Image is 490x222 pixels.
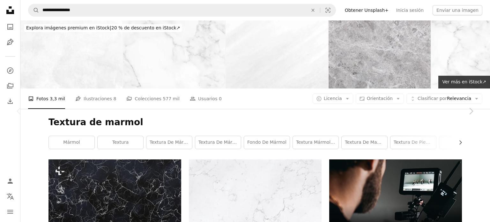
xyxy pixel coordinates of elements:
a: Siguiente [452,80,490,142]
a: Ilustraciones 8 [75,88,116,109]
a: textura de mármol negro [146,136,192,149]
a: Ver más en iStock↗ [438,76,490,88]
a: patrón [439,136,485,149]
span: Licencia [324,96,342,101]
button: Buscar en Unsplash [28,4,39,16]
span: 8 [113,95,116,102]
a: un fondo de textura de mármol en blanco y negro [48,201,181,206]
h1: Textura de marmol [48,117,462,128]
a: Textura de mármol blanco [195,136,241,149]
button: Búsqueda visual [320,4,336,16]
a: Colecciones 577 mil [126,88,180,109]
span: Ver más en iStock ↗ [442,79,486,84]
button: desplazar lista a la derecha [455,136,462,149]
form: Encuentra imágenes en todo el sitio [28,4,336,17]
a: textura mármol negro [293,136,338,149]
a: Iniciar sesión / Registrarse [4,175,17,188]
span: Explora imágenes premium en iStock | [26,25,111,30]
span: 577 mil [163,95,180,102]
button: Licencia [313,94,353,104]
a: Obtener Unsplash+ [341,5,392,15]
span: Clasificar por [418,96,447,101]
a: textura de madera [342,136,387,149]
span: Relevancia [418,96,471,102]
div: 20 % de descuento en iStock ↗ [24,24,182,32]
a: Ilustraciones [4,36,17,49]
a: Fotos [4,20,17,33]
a: textura [98,136,143,149]
button: Idioma [4,190,17,203]
span: 0 [219,95,222,102]
img: Mármol de granito blanco panorámico fondo pared superficie negro patrón gráfico luz abstracta ele... [123,20,225,88]
img: Textura de mármol de alta calidad [329,20,431,88]
a: Explorar [4,64,17,77]
a: Explora imágenes premium en iStock|20 % de descuento en iStock↗ [20,20,186,36]
img: Mármol Abstracto Navidad Blanco Gris Grunge Textura Patrón De Onda Nieve Hielo Témpano Colina Pla... [20,20,122,88]
span: Orientación [367,96,393,101]
img: Rayado Blanco Fondo Grunge Pincel Trazo Gris Gris Agrietado Textura Tinte Disperso Escala de gris... [226,20,328,88]
a: Colecciones [4,80,17,92]
a: Usuarios 0 [190,88,222,109]
a: textura de piedra [390,136,436,149]
button: Orientación [356,94,404,104]
a: Fondo de mármol [244,136,290,149]
button: Menú [4,205,17,218]
a: mármol [49,136,94,149]
a: Inicia sesión [392,5,427,15]
button: Borrar [306,4,320,16]
button: Clasificar porRelevancia [406,94,482,104]
button: Enviar una imagen [433,5,482,15]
